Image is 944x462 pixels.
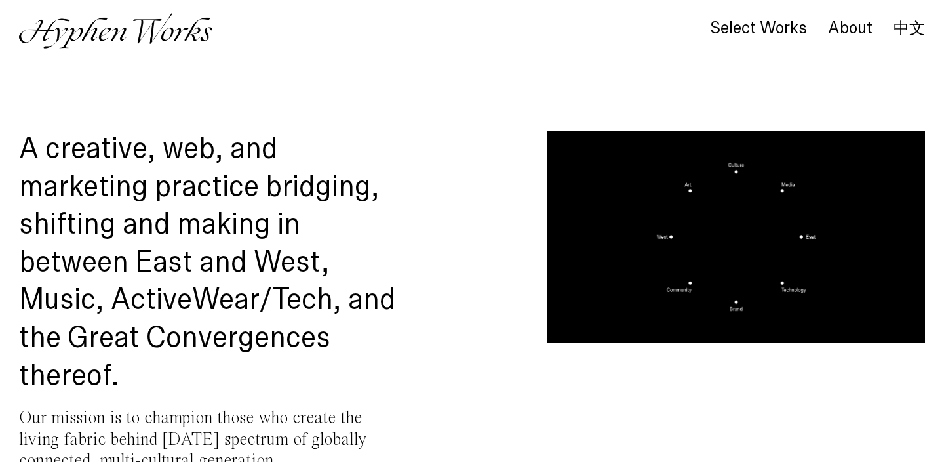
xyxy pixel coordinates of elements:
a: 中文 [894,21,925,35]
video: Your browser does not support the video tag. [547,131,925,343]
h1: A creative, web, and marketing practice bridging, shifting and making in between East and West, M... [19,131,397,395]
div: Select Works [710,19,807,37]
div: About [828,19,873,37]
a: Select Works [710,22,807,36]
a: About [828,22,873,36]
img: Hyphen Works [19,13,212,49]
